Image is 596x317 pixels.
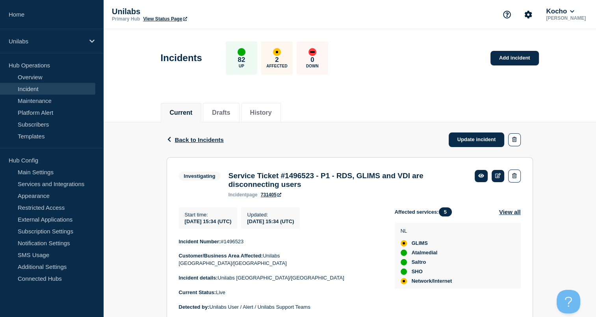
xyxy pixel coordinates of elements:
[247,212,294,218] p: Updated :
[412,278,452,284] span: Network/Internet
[261,192,281,198] a: 731405
[179,275,218,281] strong: Incident details:
[170,109,193,116] button: Current
[439,207,452,216] span: 5
[167,136,224,143] button: Back to Incidents
[557,290,580,313] iframe: Help Scout Beacon - Open
[401,259,407,265] div: up
[273,48,281,56] div: affected
[250,109,272,116] button: History
[175,136,224,143] span: Back to Incidents
[266,64,287,68] p: Affected
[238,56,245,64] p: 82
[179,289,216,295] strong: Current Status:
[544,7,576,15] button: Kocho
[401,278,407,284] div: affected
[228,192,258,198] p: page
[499,6,515,23] button: Support
[544,15,587,21] p: [PERSON_NAME]
[179,274,382,282] p: Unilabs [GEOGRAPHIC_DATA]/[GEOGRAPHIC_DATA]
[310,56,314,64] p: 0
[143,16,187,22] a: View Status Page
[179,172,221,181] span: Investigating
[412,269,423,275] span: SHO
[308,48,316,56] div: down
[275,56,279,64] p: 2
[228,192,247,198] span: incident
[185,212,232,218] p: Start time :
[112,7,269,16] p: Unilabs
[520,6,537,23] button: Account settings
[247,218,294,224] div: [DATE] 15:34 (UTC)
[401,269,407,275] div: up
[161,52,202,63] h1: Incidents
[239,64,244,68] p: Up
[179,252,382,267] p: Unilabs [GEOGRAPHIC_DATA]/[GEOGRAPHIC_DATA]
[401,228,452,234] p: NL
[185,218,232,224] span: [DATE] 15:34 (UTC)
[212,109,230,116] button: Drafts
[238,48,245,56] div: up
[306,64,319,68] p: Down
[179,304,210,310] strong: Detected by:
[228,172,467,189] h3: Service Ticket #1496523 - P1 - RDS, GLIMS and VDI are disconnecting users
[395,207,456,216] span: Affected services:
[179,253,263,259] strong: Customer/Business Area Affected:
[9,38,84,45] p: Unilabs
[412,250,438,256] span: Atalmedial
[401,240,407,246] div: affected
[112,16,140,22] p: Primary Hub
[412,259,426,265] span: Saltro
[401,250,407,256] div: up
[490,51,539,65] a: Add incident
[179,239,221,244] strong: Incident Number:
[449,132,505,147] a: Update incident
[179,238,382,245] p: #1496523
[179,289,382,296] p: Live
[499,207,521,216] button: View all
[412,240,428,246] span: GLIMS
[179,304,382,311] p: Unilabs User / Alert / Unilabs Support Teams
